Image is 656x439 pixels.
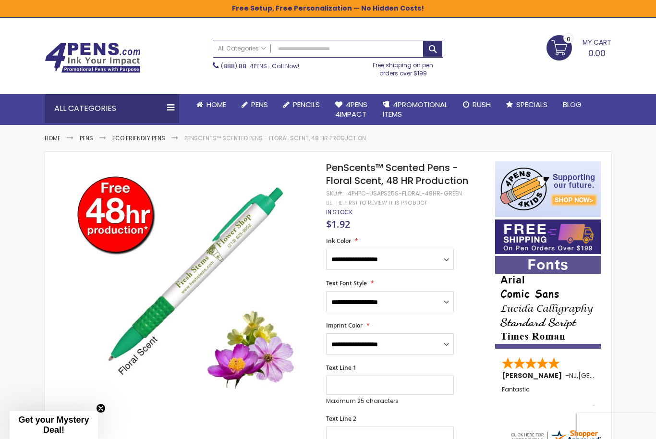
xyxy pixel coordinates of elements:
a: Specials [498,94,555,115]
a: Pens [234,94,276,115]
span: - Call Now! [221,62,299,70]
div: Availability [326,208,352,216]
p: Maximum 25 characters [326,397,454,405]
img: Free shipping on orders over $199 [495,219,601,254]
iframe: Google Customer Reviews [577,413,656,439]
span: Specials [516,99,547,110]
a: Eco Friendly Pens [112,134,165,142]
button: Close teaser [96,403,106,413]
div: Get your Mystery Deal!Close teaser [10,411,98,439]
span: 4Pens 4impact [335,99,367,119]
div: Free shipping on pen orders over $199 [363,58,444,77]
span: Pencils [293,99,320,110]
span: PenScents™ Scented Pens - Floral Scent, 48 HR Production [326,161,468,187]
span: Ink Color [326,237,351,245]
span: Get your Mystery Deal! [18,415,89,435]
span: 0.00 [588,47,606,59]
span: Pens [251,99,268,110]
a: Rush [455,94,498,115]
a: Pencils [276,94,328,115]
a: Blog [555,94,589,115]
div: 4PHPC-USAPS25S-FLORAL-48HR-GREEN [348,190,462,197]
span: - , [565,371,649,380]
span: Text Font Style [326,279,367,287]
span: NJ [569,371,577,380]
span: Text Line 2 [326,415,356,423]
a: Home [45,134,61,142]
a: 0.00 0 [547,35,611,59]
a: Pens [80,134,93,142]
span: Rush [473,99,491,110]
a: All Categories [213,40,271,56]
span: [PERSON_NAME] [502,371,565,380]
span: Imprint Color [326,321,363,329]
div: All Categories [45,94,179,123]
div: Fantastic [502,386,595,407]
span: Blog [563,99,582,110]
img: font-personalization-examples [495,256,601,349]
a: Be the first to review this product [326,199,427,207]
span: In stock [326,208,352,216]
strong: SKU [326,189,344,197]
span: 0 [567,35,571,44]
img: 4pens 4 kids [495,161,601,217]
li: PenScents™ Scented Pens - Floral Scent, 48 HR Production [184,134,366,142]
a: Home [189,94,234,115]
span: Home [207,99,226,110]
span: Text Line 1 [326,364,356,372]
a: 4Pens4impact [328,94,375,125]
a: (888) 88-4PENS [221,62,267,70]
span: [GEOGRAPHIC_DATA] [578,371,649,380]
a: 4PROMOTIONALITEMS [375,94,455,125]
img: 4Pens Custom Pens and Promotional Products [45,42,141,73]
img: PenScents™ Scented Pens - Floral Scent, 48 HR Production [64,160,313,410]
span: All Categories [218,45,266,52]
span: $1.92 [326,218,350,231]
span: 4PROMOTIONAL ITEMS [383,99,448,119]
